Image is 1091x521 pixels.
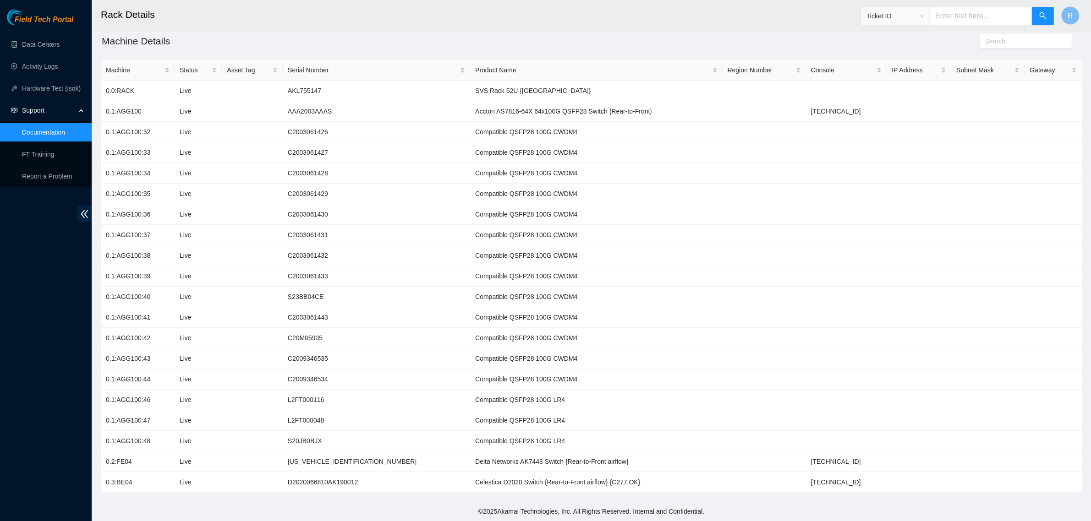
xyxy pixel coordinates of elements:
td: 0.1:AGG100:44 [101,369,175,390]
td: 0.1:AGG100:33 [101,142,175,163]
td: 0.1:AGG100:41 [101,307,175,328]
td: C2003061429 [283,184,470,204]
td: C2003061431 [283,225,470,245]
td: Live [175,348,222,369]
footer: © 2025 Akamai Technologies, Inc. All Rights Reserved. Internal and Confidential. [92,502,1091,521]
td: Live [175,245,222,266]
td: C2003061426 [283,122,470,142]
td: Live [175,451,222,472]
td: Compatible QSFP28 100G CWDM4 [470,122,722,142]
td: C2003061427 [283,142,470,163]
td: Compatible QSFP28 100G CWDM4 [470,307,722,328]
td: 0.1:AGG100:42 [101,328,175,348]
td: S23BB04CE [283,287,470,307]
td: Celestica D2020 Switch {Rear-to-Front airflow} {C277 OK} [470,472,722,493]
td: D2020066810AK190012 [283,472,470,493]
span: Ticket ID [866,9,924,23]
a: Activity Logs [22,63,58,70]
td: SVS Rack 52U {[GEOGRAPHIC_DATA]} [470,81,722,101]
td: 0.1:AGG100:32 [101,122,175,142]
td: Compatible QSFP28 100G CWDM4 [470,245,722,266]
td: AAA2003AAAS [283,101,470,122]
td: 0.1:AGG100 [101,101,175,122]
td: C2003061443 [283,307,470,328]
h2: Machine Details [101,33,837,49]
td: Live [175,390,222,410]
td: Live [175,410,222,431]
td: Live [175,204,222,225]
td: 0.1:AGG100:39 [101,266,175,287]
td: 0.2:FE04 [101,451,175,472]
span: Field Tech Portal [15,16,73,24]
td: Accton AS7816-64X 64x100G QSFP28 Switch {Rear-to-Front} [470,101,722,122]
td: AKL755147 [283,81,470,101]
td: Live [175,431,222,451]
td: [US_VEHICLE_IDENTIFICATION_NUMBER] [283,451,470,472]
td: 0.1:AGG100:35 [101,184,175,204]
td: Live [175,328,222,348]
td: 0.3:BE04 [101,472,175,493]
button: R [1061,6,1080,25]
td: 0.1:AGG100:48 [101,431,175,451]
td: 0.1:AGG100:38 [101,245,175,266]
td: [TECHNICAL_ID] [806,101,887,122]
td: Live [175,307,222,328]
td: Live [175,184,222,204]
td: Compatible QSFP28 100G CWDM4 [470,348,722,369]
td: C2003061428 [283,163,470,184]
td: Live [175,163,222,184]
span: R [1068,10,1073,22]
td: S20JB0BJX [283,431,470,451]
input: Enter text here... [930,7,1032,25]
td: Live [175,287,222,307]
td: 0.1:AGG100:36 [101,204,175,225]
a: Documentation [22,129,65,136]
td: L2FT000048 [283,410,470,431]
td: Compatible QSFP28 100G CWDM4 [470,328,722,348]
td: [TECHNICAL_ID] [806,472,887,493]
td: C2003061430 [283,204,470,225]
td: 0.1:AGG100:43 [101,348,175,369]
td: C20M05905 [283,328,470,348]
span: read [11,107,17,114]
td: Compatible QSFP28 100G CWDM4 [470,225,722,245]
td: 0.1:AGG100:37 [101,225,175,245]
td: L2FT000116 [283,390,470,410]
button: search [1032,7,1054,25]
td: Live [175,472,222,493]
td: [TECHNICAL_ID] [806,451,887,472]
a: Hardware Test (isok) [22,85,81,92]
td: Compatible QSFP28 100G CWDM4 [470,287,722,307]
td: Live [175,101,222,122]
td: Compatible QSFP28 100G LR4 [470,410,722,431]
td: Compatible QSFP28 100G CWDM4 [470,266,722,287]
td: Live [175,369,222,390]
input: Search [985,36,1059,46]
td: Compatible QSFP28 100G CWDM4 [470,369,722,390]
span: search [1039,12,1047,21]
td: 0.1:AGG100:40 [101,287,175,307]
td: Compatible QSFP28 100G LR4 [470,390,722,410]
td: Compatible QSFP28 100G CWDM4 [470,163,722,184]
span: double-left [77,206,92,223]
td: Delta Networks AK7448 Switch {Rear-to-Front airflow} [470,451,722,472]
img: Akamai Technologies [7,9,46,25]
td: Live [175,122,222,142]
td: 0.0:RACK [101,81,175,101]
td: Compatible QSFP28 100G CWDM4 [470,204,722,225]
span: Support [22,101,76,119]
td: C2003061432 [283,245,470,266]
td: C2003061433 [283,266,470,287]
td: Compatible QSFP28 100G CWDM4 [470,184,722,204]
td: 0.1:AGG100:47 [101,410,175,431]
td: Live [175,225,222,245]
td: Live [175,142,222,163]
p: Report a Problem [22,167,84,185]
td: Compatible QSFP28 100G LR4 [470,431,722,451]
a: FT Training [22,151,55,158]
a: Akamai TechnologiesField Tech Portal [7,16,73,28]
td: 0.1:AGG100:34 [101,163,175,184]
td: 0.1:AGG100:46 [101,390,175,410]
td: Compatible QSFP28 100G CWDM4 [470,142,722,163]
td: Live [175,81,222,101]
